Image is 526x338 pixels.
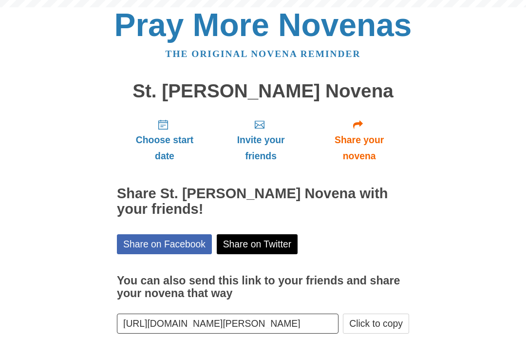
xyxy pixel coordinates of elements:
h3: You can also send this link to your friends and share your novena that way [117,275,409,300]
h1: St. [PERSON_NAME] Novena [117,81,409,102]
a: The original novena reminder [166,49,361,59]
h2: Share St. [PERSON_NAME] Novena with your friends! [117,186,409,217]
a: Choose start date [117,111,212,169]
a: Invite your friends [212,111,309,169]
a: Pray More Novenas [114,7,412,43]
a: Share on Twitter [217,234,298,254]
a: Share on Facebook [117,234,212,254]
span: Choose start date [127,132,203,164]
span: Share your novena [319,132,399,164]
a: Share your novena [309,111,409,169]
span: Invite your friends [222,132,300,164]
button: Click to copy [343,314,409,334]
